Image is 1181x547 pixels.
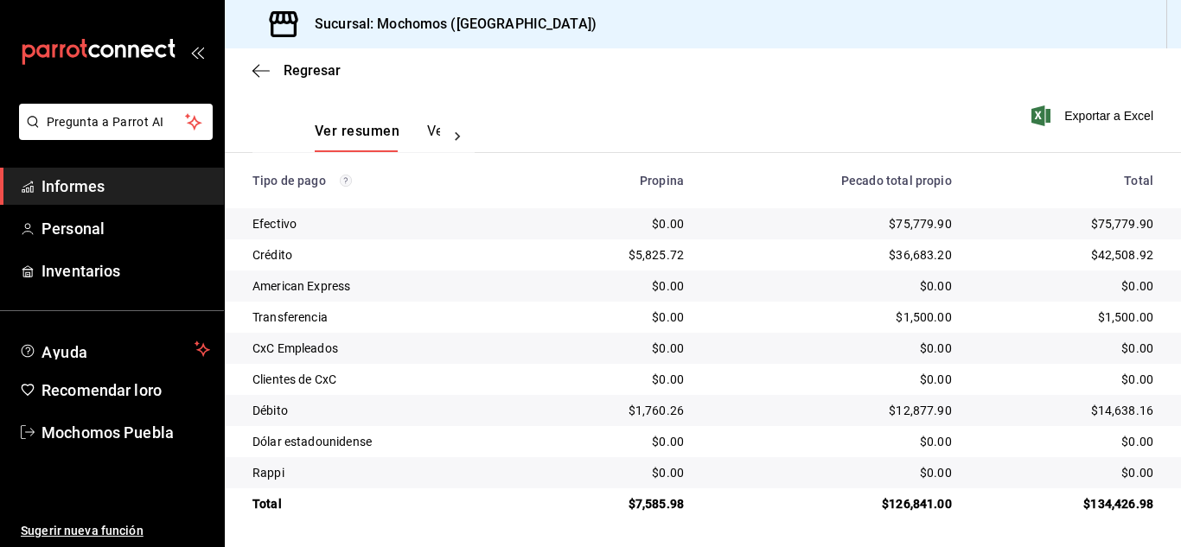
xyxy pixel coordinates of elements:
font: Personal [41,219,105,238]
font: $0.00 [920,279,952,293]
font: Transferencia [252,310,328,324]
font: Pregunta a Parrot AI [47,115,164,129]
a: Pregunta a Parrot AI [12,125,213,143]
button: Pregunta a Parrot AI [19,104,213,140]
font: Rappi [252,466,284,480]
button: Regresar [252,62,341,79]
font: Total [1124,174,1153,188]
font: Sucursal: Mochomos ([GEOGRAPHIC_DATA]) [315,16,597,32]
font: $1,500.00 [1098,310,1153,324]
font: Informes [41,177,105,195]
font: $36,683.20 [889,248,952,262]
font: $42,508.92 [1091,248,1154,262]
font: $0.00 [652,435,684,448]
font: $0.00 [1121,466,1153,480]
font: $1,760.26 [629,404,684,417]
font: Recomendar loro [41,381,162,399]
font: $1,500.00 [896,310,951,324]
button: abrir_cajón_menú [190,45,204,59]
font: $0.00 [1121,279,1153,293]
font: Regresar [284,62,341,79]
font: $0.00 [920,435,952,448]
font: $0.00 [1121,372,1153,386]
font: $126,841.00 [882,497,952,511]
font: $0.00 [920,372,952,386]
font: $0.00 [652,279,684,293]
font: $0.00 [652,341,684,355]
font: $0.00 [920,466,952,480]
font: $12,877.90 [889,404,952,417]
font: Pecado total propio [841,174,952,188]
font: $0.00 [652,466,684,480]
font: $14,638.16 [1091,404,1154,417]
font: $0.00 [920,341,952,355]
font: $0.00 [1121,341,1153,355]
button: Exportar a Excel [1035,105,1153,126]
font: $134,426.98 [1083,497,1153,511]
font: $5,825.72 [629,248,684,262]
font: Propina [640,174,684,188]
font: Crédito [252,248,292,262]
font: Exportar a Excel [1064,109,1153,123]
font: Ver resumen [315,123,399,139]
font: $75,779.90 [889,217,952,231]
font: Tipo de pago [252,174,326,188]
font: $7,585.98 [629,497,684,511]
font: Débito [252,404,288,417]
font: $75,779.90 [1091,217,1154,231]
font: Ver pagos [427,123,492,139]
font: Sugerir nueva función [21,524,144,537]
font: Ayuda [41,343,88,361]
font: $0.00 [1121,435,1153,448]
font: Total [252,497,282,511]
font: $0.00 [652,310,684,324]
font: Dólar estadounidense [252,435,372,448]
font: $0.00 [652,372,684,386]
font: Efectivo [252,217,297,231]
font: $0.00 [652,217,684,231]
font: Clientes de CxC [252,372,336,386]
div: pestañas de navegación [315,122,440,152]
svg: Los pagos realizados con Pay y otras terminales son montos brutos. [340,175,352,187]
font: American Express [252,279,350,293]
font: CxC Empleados [252,341,338,355]
font: Inventarios [41,262,120,280]
font: Mochomos Puebla [41,423,174,442]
